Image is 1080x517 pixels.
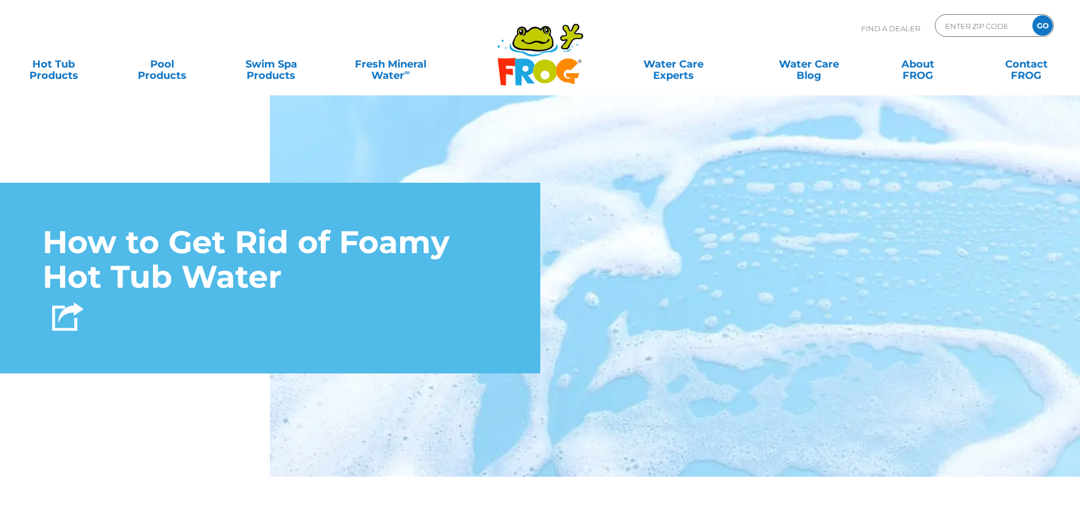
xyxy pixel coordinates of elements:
a: Hot TubProducts [11,53,96,75]
a: Fresh MineralWater∞ [337,53,443,75]
sup: ∞ [404,68,410,77]
h1: How to Get Rid of Foamy Hot Tub Water [43,225,498,294]
p: Find A Dealer [861,14,920,43]
a: PoolProducts [120,53,205,75]
a: ContactFROG [984,53,1069,75]
a: Water CareBlog [766,53,851,75]
input: Zip Code Form [944,18,1020,34]
a: Swim SpaProducts [229,53,314,75]
a: AboutFROG [875,53,960,75]
a: Water CareExperts [605,53,742,75]
img: Share [52,302,83,331]
input: GO [1032,15,1053,36]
